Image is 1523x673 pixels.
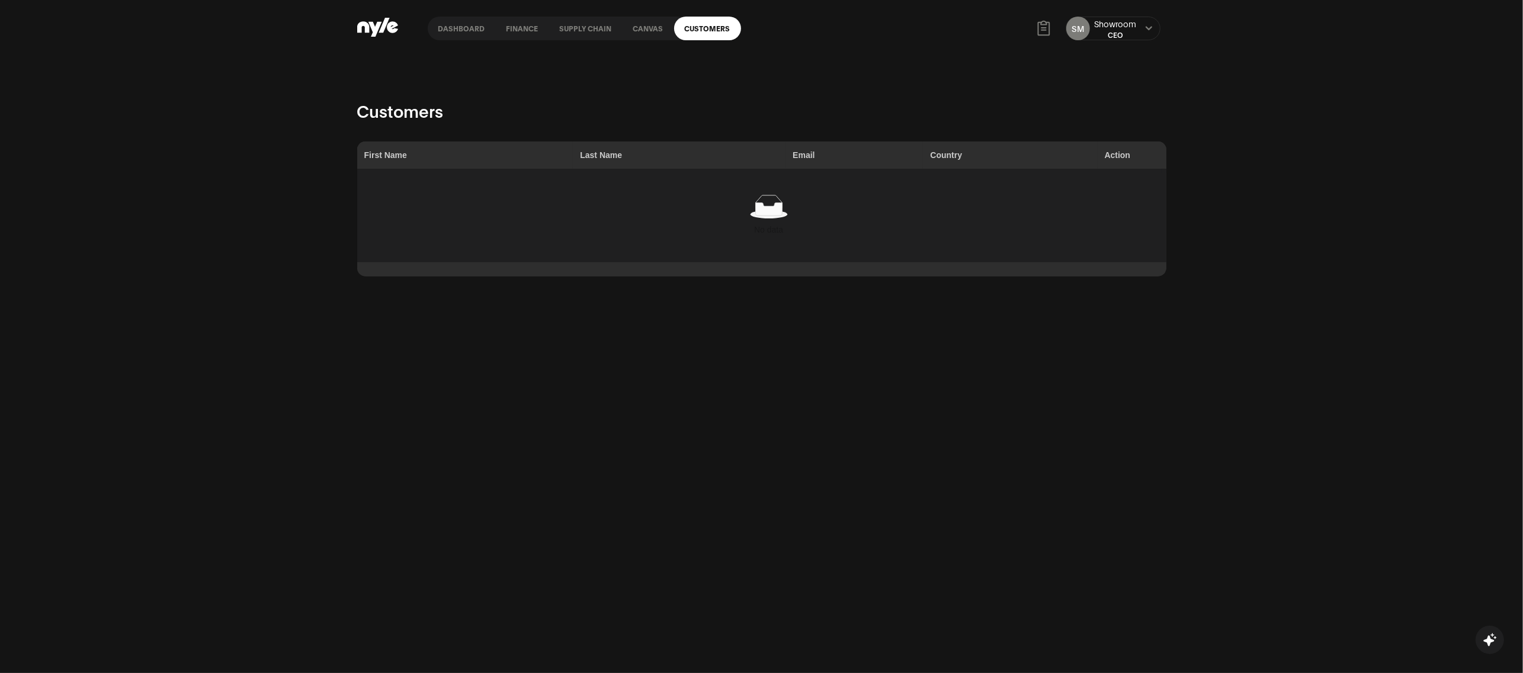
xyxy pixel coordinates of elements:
[674,17,741,40] a: Customers
[496,17,549,40] a: finance
[1095,18,1137,40] button: ShowroomCEO
[923,141,1097,169] th: Country
[1095,18,1137,30] div: Showroom
[573,141,785,169] th: Last Name
[623,17,674,40] a: Canvas
[364,223,1173,236] div: No data
[428,17,496,40] a: Dashboard
[357,141,573,169] th: First Name
[357,98,1166,124] h1: Customers
[549,17,623,40] a: Supply chain
[785,141,923,169] th: Email
[1098,141,1181,169] th: Action
[1095,30,1137,40] div: CEO
[1066,17,1090,40] button: SM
